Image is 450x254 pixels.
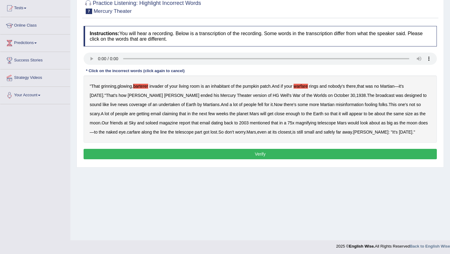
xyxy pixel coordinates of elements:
[118,84,132,89] b: glowing
[387,120,393,125] b: big
[203,130,209,134] b: got
[151,111,161,116] b: email
[374,111,385,116] b: about
[386,111,392,116] b: the
[90,111,99,116] b: scary
[273,93,279,98] b: HG
[175,130,193,134] b: telescope
[317,120,336,125] b: telescope
[192,111,198,116] b: the
[272,130,277,134] b: its
[258,102,263,107] b: fell
[190,84,200,89] b: room
[160,130,167,134] b: line
[94,130,98,134] b: to
[279,120,283,125] b: in
[293,93,300,98] b: War
[393,111,404,116] b: same
[201,84,204,89] b: is
[369,111,373,116] b: be
[129,102,147,107] b: coverage
[267,111,273,116] b: get
[392,130,398,134] b: It's
[162,111,178,116] b: claiming
[91,84,100,89] b: That
[110,102,117,107] b: live
[414,111,418,116] b: as
[284,102,297,107] b: there's
[195,130,202,134] b: part
[407,120,417,125] b: moon
[211,84,230,89] b: inhabitant
[237,111,248,116] b: planet
[164,93,199,98] b: [PERSON_NAME]
[218,130,223,134] b: So
[364,111,367,116] b: to
[423,93,427,98] b: to
[179,120,190,125] b: report
[224,120,233,125] b: back
[351,93,355,98] b: 30
[0,52,70,67] a: Success Stories
[356,93,366,98] b: 1938
[214,93,219,98] b: his
[90,31,119,36] b: Instructions:
[186,102,196,107] b: Earth
[159,102,180,107] b: undertaken
[230,111,235,116] b: the
[127,130,140,134] b: carfare
[268,93,272,98] b: of
[349,111,362,116] b: appear
[381,120,386,125] b: as
[320,102,335,107] b: Martian
[337,120,347,125] b: Mars
[336,102,364,107] b: misinformation
[369,120,380,125] b: about
[225,130,234,134] b: don't
[0,17,70,32] a: Online Class
[357,84,364,89] b: that
[292,130,295,134] b: is
[179,111,186,116] b: that
[260,111,266,116] b: will
[90,93,103,98] b: [DATE]
[398,102,408,107] b: one's
[197,102,202,107] b: by
[216,111,228,116] b: weeks
[274,102,283,107] b: Now
[106,93,118,98] b: That's
[102,120,109,125] b: Our
[137,120,144,125] b: and
[90,120,100,125] b: moon
[309,102,319,107] b: more
[230,102,232,107] b: a
[278,130,291,134] b: closest
[253,93,267,98] b: version
[153,102,158,107] b: an
[187,111,191,116] b: in
[128,93,163,98] b: [PERSON_NAME]
[101,84,116,89] b: grinning
[199,111,207,116] b: next
[404,93,422,98] b: designed
[353,130,388,134] b: [PERSON_NAME]
[148,102,152,107] b: of
[94,8,132,14] small: Mercury Theater
[297,130,303,134] b: still
[208,111,215,116] b: few
[367,93,374,98] b: The
[420,111,426,116] b: the
[405,111,413,116] b: size
[342,111,348,116] b: will
[168,130,174,134] b: the
[287,120,294,125] b: 75x
[271,102,273,107] b: it
[203,102,220,107] b: Martians
[260,84,271,89] b: patch
[418,120,428,125] b: does
[249,111,259,116] b: Mars
[281,84,283,89] b: if
[410,244,450,248] a: Back to English Wise
[133,84,148,89] b: barterer
[84,75,437,143] div: " , , . , — ." , . . . . . . — . . . , , . : " ."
